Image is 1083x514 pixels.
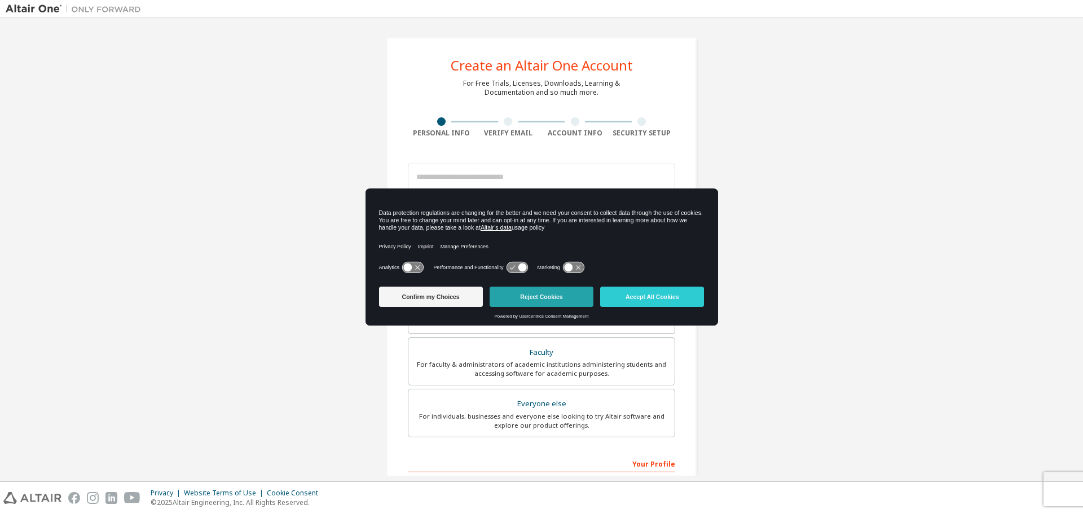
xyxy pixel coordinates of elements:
div: For Free Trials, Licenses, Downloads, Learning & Documentation and so much more. [463,79,620,97]
div: Security Setup [609,129,676,138]
img: altair_logo.svg [3,492,61,504]
div: Website Terms of Use [184,489,267,498]
div: Cookie Consent [267,489,325,498]
img: youtube.svg [124,492,140,504]
img: facebook.svg [68,492,80,504]
div: Account Info [541,129,609,138]
img: Altair One [6,3,147,15]
div: Everyone else [415,396,668,412]
p: © 2025 Altair Engineering, Inc. All Rights Reserved. [151,498,325,507]
div: For individuals, businesses and everyone else looking to try Altair software and explore our prod... [415,412,668,430]
div: Verify Email [475,129,542,138]
div: Privacy [151,489,184,498]
div: For faculty & administrators of academic institutions administering students and accessing softwa... [415,360,668,378]
div: Personal Info [408,129,475,138]
img: linkedin.svg [105,492,117,504]
div: Faculty [415,345,668,361]
div: Create an Altair One Account [451,59,633,72]
img: instagram.svg [87,492,99,504]
div: Your Profile [408,454,675,472]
